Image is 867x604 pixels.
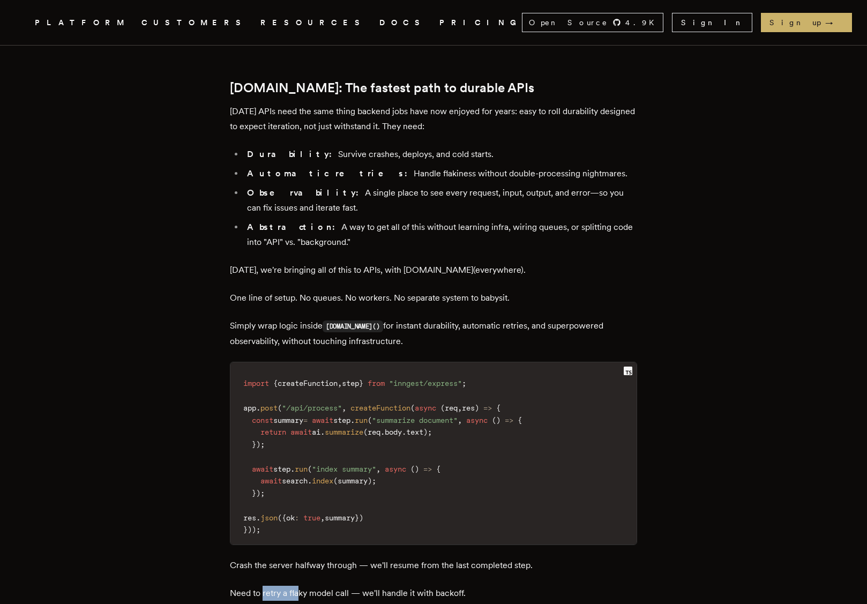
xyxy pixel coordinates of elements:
[244,147,637,162] li: Survive crashes, deploys, and cold starts.
[230,104,637,134] p: [DATE] APIs need the same thing backend jobs have now enjoyed for years: easy to roll durability ...
[35,16,129,29] button: PLATFORM
[290,428,312,436] span: await
[325,428,363,436] span: summarize
[230,80,637,95] h2: [DOMAIN_NAME]: The fastest path to durable APIs
[243,404,256,412] span: app
[243,379,269,387] span: import
[244,185,637,215] li: A single place to see every request, input, output, and error—so you can fix issues and iterate f...
[308,476,312,485] span: .
[260,16,367,29] button: RESOURCES
[439,16,522,29] a: PRICING
[290,465,295,473] span: .
[243,525,248,534] span: }
[458,404,462,412] span: ,
[303,513,320,522] span: true
[247,222,341,232] strong: Abstraction:
[825,17,843,28] span: →
[278,404,282,412] span: (
[248,525,252,534] span: )
[625,17,661,28] span: 4.9 K
[230,263,637,278] p: [DATE], we're bringing all of this to APIs, with [DOMAIN_NAME](everywhere).
[312,465,376,473] span: "index summary"
[273,379,278,387] span: {
[410,465,415,473] span: (
[436,465,440,473] span: {
[410,404,415,412] span: (
[379,16,427,29] a: DOCS
[260,489,265,497] span: ;
[475,404,479,412] span: )
[295,465,308,473] span: run
[230,558,637,573] p: Crash the server halfway through — we'll resume from the last completed step.
[445,404,458,412] span: req
[672,13,752,32] a: Sign In
[282,404,342,412] span: "/api/process"
[466,416,488,424] span: async
[385,428,402,436] span: body
[260,440,265,449] span: ;
[256,525,260,534] span: ;
[428,428,432,436] span: ;
[462,404,475,412] span: res
[380,428,385,436] span: .
[355,513,359,522] span: }
[260,476,282,485] span: await
[260,428,286,436] span: return
[230,318,637,349] p: Simply wrap logic inside for instant durability, automatic retries, and superpowered observabilit...
[230,290,637,305] p: One line of setup. No queues. No workers. No separate system to babysit.
[363,428,368,436] span: (
[505,416,513,424] span: =>
[402,428,406,436] span: .
[423,465,432,473] span: =>
[415,465,419,473] span: )
[312,416,333,424] span: await
[320,513,325,522] span: ,
[355,416,368,424] span: run
[312,428,320,436] span: ai
[761,13,852,32] a: Sign up
[252,489,256,497] span: }
[252,465,273,473] span: await
[243,513,256,522] span: res
[440,404,445,412] span: (
[247,188,365,198] strong: Observability:
[282,513,286,522] span: {
[273,465,290,473] span: step
[389,379,462,387] span: "inngest/express"
[423,428,428,436] span: )
[338,476,368,485] span: summary
[368,416,372,424] span: (
[333,476,338,485] span: (
[458,416,462,424] span: ,
[359,379,363,387] span: }
[483,404,492,412] span: =>
[415,404,436,412] span: async
[368,379,385,387] span: from
[359,513,363,522] span: )
[496,404,500,412] span: {
[141,16,248,29] a: CUSTOMERS
[529,17,608,28] span: Open Source
[252,440,256,449] span: }
[325,513,355,522] span: summary
[320,428,325,436] span: .
[244,166,637,181] li: Handle flakiness without double-processing nightmares.
[252,416,273,424] span: const
[376,465,380,473] span: ,
[230,586,637,601] p: Need to retry a flaky model call — we'll handle it with backoff.
[406,428,423,436] span: text
[256,489,260,497] span: )
[308,465,312,473] span: (
[256,440,260,449] span: )
[303,416,308,424] span: =
[295,513,299,522] span: :
[350,404,410,412] span: createFunction
[372,416,458,424] span: "summarize document"
[368,476,372,485] span: )
[342,404,346,412] span: ,
[260,513,278,522] span: json
[333,416,350,424] span: step
[247,168,414,178] strong: Automatic retries:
